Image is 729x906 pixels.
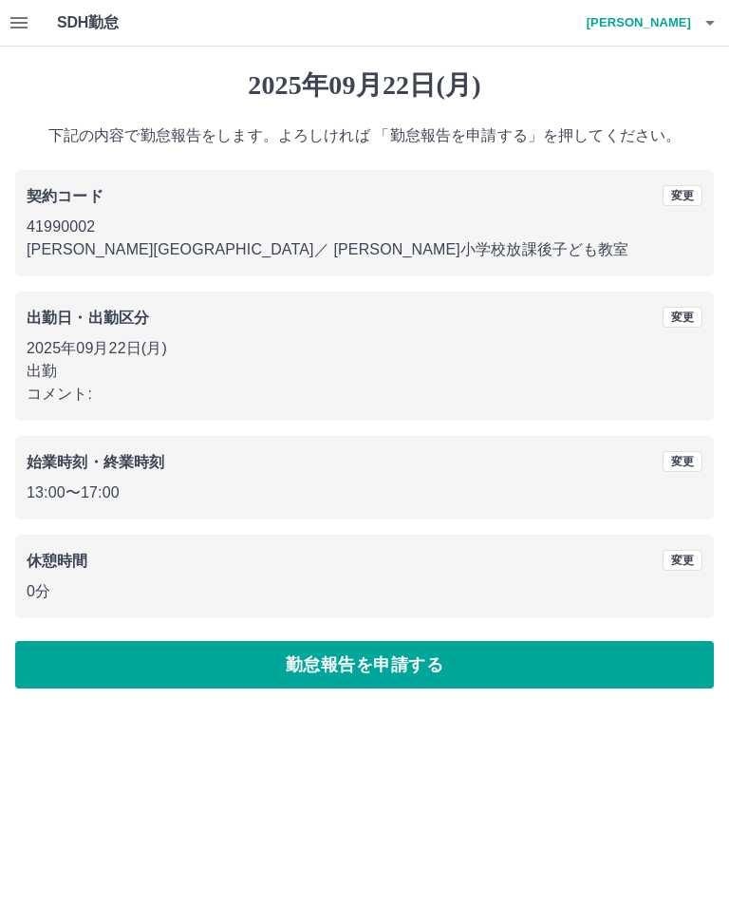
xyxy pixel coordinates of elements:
[27,553,88,569] b: 休憩時間
[27,188,103,204] b: 契約コード
[663,451,702,472] button: 変更
[27,383,702,406] p: コメント:
[15,641,714,689] button: 勤怠報告を申請する
[15,124,714,147] p: 下記の内容で勤怠報告をします。よろしければ 「勤怠報告を申請する」を押してください。
[27,481,702,504] p: 13:00 〜 17:00
[663,307,702,328] button: 変更
[27,216,702,238] p: 41990002
[27,454,164,470] b: 始業時刻・終業時刻
[27,337,702,360] p: 2025年09月22日(月)
[27,580,702,603] p: 0分
[27,310,149,326] b: 出勤日・出勤区分
[663,185,702,206] button: 変更
[27,360,702,383] p: 出勤
[663,550,702,571] button: 変更
[27,238,702,261] p: [PERSON_NAME][GEOGRAPHIC_DATA] ／ [PERSON_NAME]小学校放課後子ども教室
[15,69,714,102] h1: 2025年09月22日(月)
